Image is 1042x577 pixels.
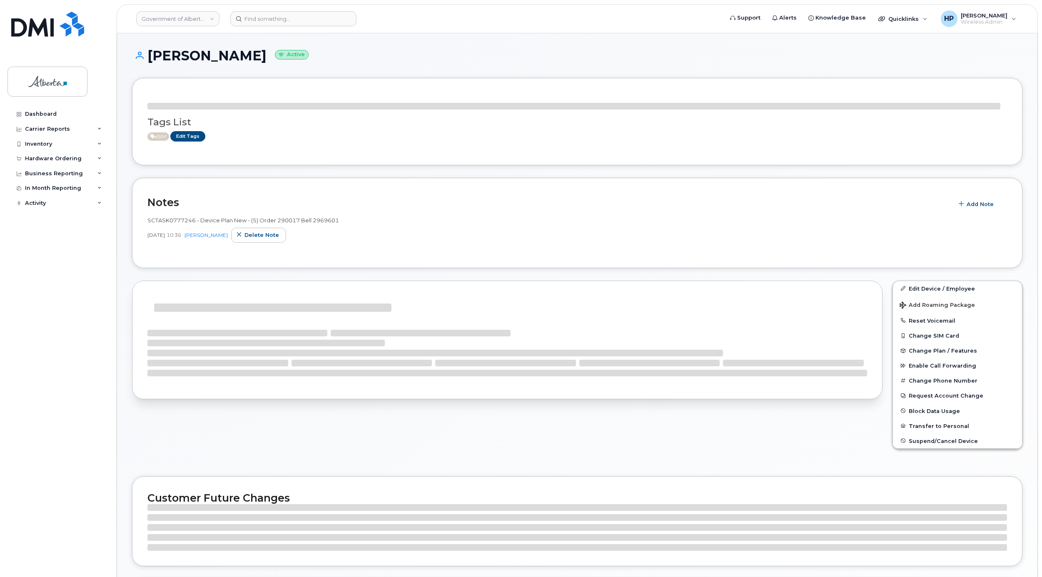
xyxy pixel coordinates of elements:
span: SCTASK0777246 - Device Plan New - (5) Order 290017 Bell 2969601 [147,217,339,224]
span: Active [147,132,169,141]
button: Enable Call Forwarding [893,358,1022,373]
h2: Customer Future Changes [147,492,1007,504]
button: Change SIM Card [893,328,1022,343]
button: Transfer to Personal [893,418,1022,433]
span: 10:36 [167,231,181,239]
button: Add Roaming Package [893,296,1022,313]
h3: Tags List [147,117,1007,127]
a: Edit Device / Employee [893,281,1022,296]
button: Add Note [953,196,1001,211]
button: Delete note [231,228,286,243]
span: Suspend/Cancel Device [909,438,978,444]
button: Reset Voicemail [893,313,1022,328]
h1: [PERSON_NAME] [132,48,1022,63]
span: Enable Call Forwarding [909,363,976,369]
span: [DATE] [147,231,165,239]
button: Change Phone Number [893,373,1022,388]
small: Active [275,50,309,60]
h2: Notes [147,196,949,209]
span: Delete note [244,231,279,239]
button: Request Account Change [893,388,1022,403]
a: [PERSON_NAME] [184,232,228,238]
span: Add Roaming Package [900,302,975,310]
button: Suspend/Cancel Device [893,433,1022,448]
span: Change Plan / Features [909,348,977,354]
span: Add Note [967,200,994,208]
button: Change Plan / Features [893,343,1022,358]
a: Edit Tags [170,131,205,142]
button: Block Data Usage [893,403,1022,418]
